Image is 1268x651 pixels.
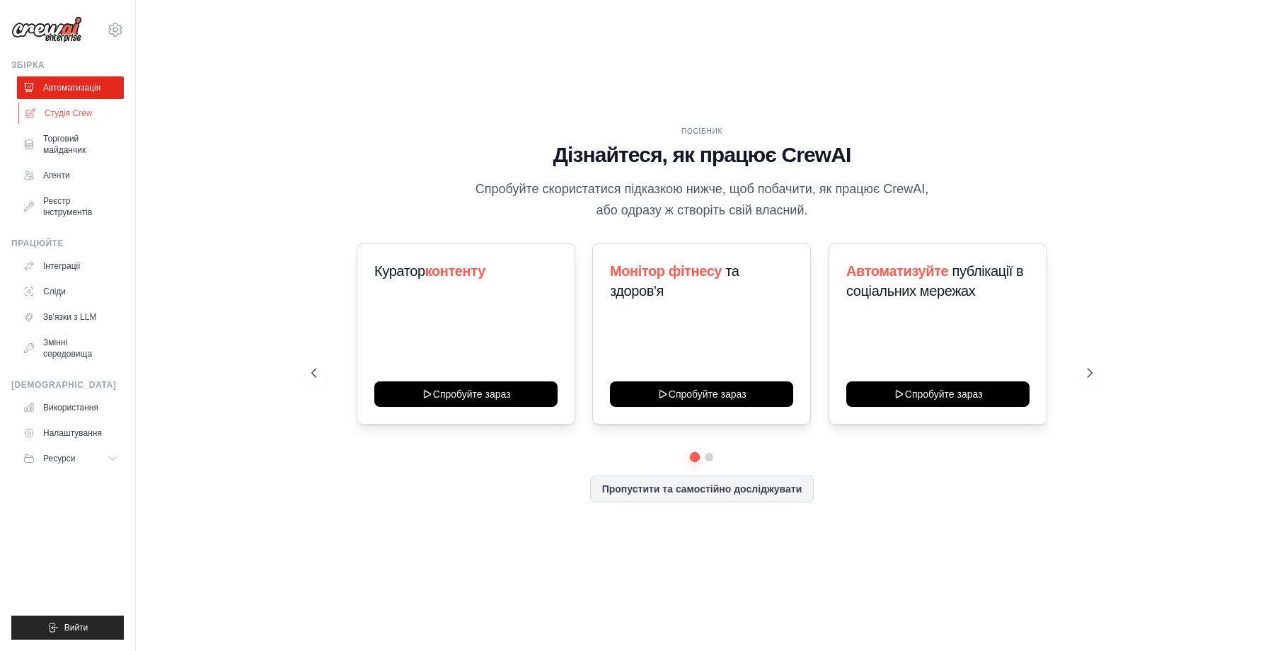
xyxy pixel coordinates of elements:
[43,171,70,180] font: Агенти
[17,447,124,470] button: Ресурси
[846,263,948,279] font: Автоматизуйте
[43,338,92,359] font: Змінні середовища
[43,428,102,438] font: Налаштування
[475,182,928,217] font: Спробуйте скористатися підказкою нижче, щоб побачити, як працює CrewAI, або одразу ж створіть сві...
[17,127,124,161] a: Торговий майданчик
[43,196,92,217] font: Реєстр інструментів
[11,238,64,248] font: Працюйте
[11,616,124,640] button: Вийти
[17,396,124,419] a: Використання
[17,255,124,277] a: Інтеграції
[11,16,82,43] img: Логотип
[17,331,124,365] a: Змінні середовища
[17,422,124,444] a: Налаштування
[18,102,125,125] a: Студія Crew
[669,388,747,400] font: Спробуйте зараз
[553,143,851,166] font: Дізнайтеся, як працює CrewAI
[433,388,511,400] font: Спробуйте зараз
[17,164,124,187] a: Агенти
[43,134,86,155] font: Торговий майданчик
[45,108,92,118] font: Студія Crew
[11,60,45,70] font: Збірка
[374,263,425,279] font: Куратор
[1197,583,1268,651] iframe: Віджет чату
[904,388,982,400] font: Спробуйте зараз
[846,381,1030,407] button: Спробуйте зараз
[425,263,485,279] font: контенту
[602,483,802,495] font: Пропустити та самостійно досліджувати
[610,381,793,407] button: Спробуйте зараз
[43,312,96,322] font: Зв'язки з LLM
[43,403,98,413] font: Використання
[43,454,75,463] font: Ресурси
[17,306,124,328] a: Зв'язки з LLM
[64,623,88,633] font: Вийти
[590,476,814,502] button: Пропустити та самостійно досліджувати
[43,261,81,271] font: Інтеграції
[17,280,124,303] a: Сліди
[846,263,1023,299] font: публікації в соціальних мережах
[43,83,100,93] font: Автоматизація
[17,76,124,99] a: Автоматизація
[43,287,66,296] font: Сліди
[11,380,116,390] font: [DEMOGRAPHIC_DATA]
[610,263,722,279] font: Монітор фітнесу
[610,263,739,299] font: та здоров'я
[374,381,558,407] button: Спробуйте зараз
[681,127,722,135] font: ПОСІБНИК
[17,190,124,224] a: Реєстр інструментів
